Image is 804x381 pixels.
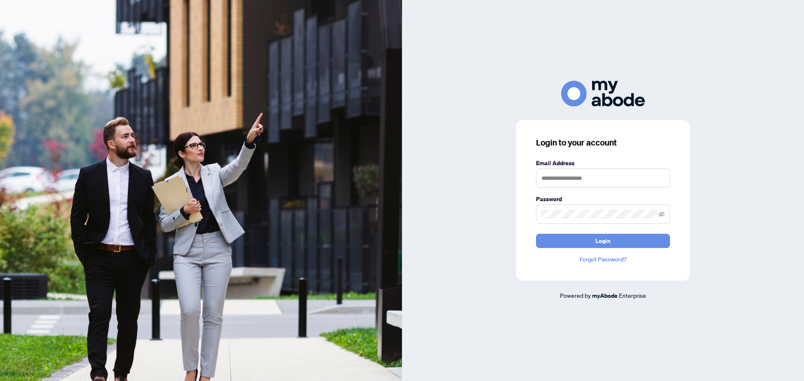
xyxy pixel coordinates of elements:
[561,81,645,106] img: ma-logo
[659,211,665,217] span: eye-invisible
[592,291,618,300] a: myAbode
[536,159,670,168] label: Email Address
[536,194,670,204] label: Password
[560,292,591,299] span: Powered by
[619,292,646,299] span: Enterprise
[536,255,670,264] a: Forgot Password?
[595,234,611,248] span: Login
[536,234,670,248] button: Login
[536,137,670,148] h3: Login to your account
